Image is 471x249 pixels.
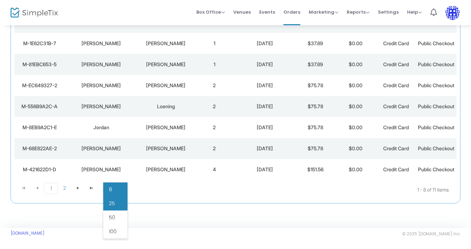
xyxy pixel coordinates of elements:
div: M-1E62C31B-7 [16,40,63,47]
div: M-556B9A2C-A [16,103,63,110]
td: 2 [194,75,235,96]
span: Events [259,3,275,21]
span: Reports [347,9,369,15]
div: Rebecca [67,145,136,152]
span: Public Checkout [418,40,454,46]
td: $37.89 [295,33,335,54]
div: 9/16/2025 [236,61,293,68]
span: Public Checkout [418,166,454,172]
span: Credit Card [383,166,409,172]
span: Box Office [196,9,225,15]
span: Credit Card [383,124,409,130]
span: Credit Card [383,40,409,46]
div: 9/19/2025 [236,40,293,47]
span: Go to the last page [85,183,98,193]
div: Grillo [139,61,192,68]
td: 2 [194,96,235,117]
td: $75.78 [295,117,335,138]
span: Public Checkout [418,103,454,109]
div: Hurlbert [139,82,192,89]
div: M-68E822AE-2 [16,145,63,152]
td: $0.00 [335,159,376,180]
div: 9/8/2025 [236,145,293,152]
div: Jordan [67,124,136,131]
td: $151.56 [295,159,335,180]
td: $0.00 [335,33,376,54]
div: Falstad [139,166,192,173]
span: Orders [283,3,300,21]
span: Credit Card [383,61,409,67]
td: $0.00 [335,96,376,117]
span: Credit Card [383,145,409,151]
div: Loening [139,103,192,110]
kendo-pager-info: 1 - 8 of 11 items [197,183,449,197]
span: 50 [109,214,115,221]
span: Credit Card [383,103,409,109]
span: Help [407,9,422,15]
div: 9/15/2025 [236,82,293,89]
span: Go to the last page [89,185,94,191]
td: $75.78 [295,75,335,96]
div: M-EC649327-2 [16,82,63,89]
div: David [67,82,136,89]
td: 1 [194,33,235,54]
a: [DOMAIN_NAME] [11,230,45,236]
span: Go to the next page [71,183,85,193]
td: 2 [194,138,235,159]
div: Jekot [139,40,192,47]
div: 9/8/2025 [236,166,293,173]
span: Go to the next page [75,185,81,191]
span: Page 2 [58,183,71,193]
td: 2 [194,117,235,138]
div: M-8EB9A2C1-E [16,124,63,131]
span: Marketing [309,9,338,15]
td: 4 [194,159,235,180]
div: M-81EBC653-5 [16,61,63,68]
div: Falstad [139,145,192,152]
td: $75.78 [295,96,335,117]
span: Public Checkout [418,82,454,88]
div: Rebecca [67,166,136,173]
td: $0.00 [335,138,376,159]
span: Settings [378,3,399,21]
span: Page 1 [44,183,58,194]
span: © 2025 [DOMAIN_NAME] Inc. [402,231,460,237]
td: $0.00 [335,54,376,75]
span: Public Checkout [418,124,454,130]
td: $37.89 [295,54,335,75]
span: Public Checkout [418,61,454,67]
span: 25 [109,200,115,207]
div: Ault [139,124,192,131]
td: $75.78 [295,138,335,159]
div: 9/15/2025 [236,103,293,110]
div: M-421622D1-D [16,166,63,173]
td: $0.00 [335,75,376,96]
div: Lydia [67,40,136,47]
span: Public Checkout [418,145,454,151]
span: Venues [233,3,251,21]
td: 1 [194,54,235,75]
div: 9/8/2025 [236,124,293,131]
span: Credit Card [383,82,409,88]
div: Heidi L [67,103,136,110]
td: $0.00 [335,117,376,138]
span: 8 [109,186,112,193]
span: 100 [109,228,117,235]
div: Jacob [67,61,136,68]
